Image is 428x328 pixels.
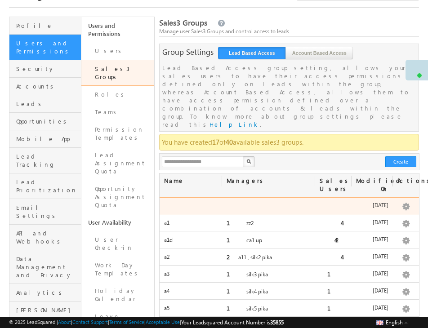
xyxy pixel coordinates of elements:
span: API and Webhooks [16,229,79,245]
div: Modified On [352,173,393,197]
a: Work Day Templates [81,257,154,282]
div: [DATE] [352,304,393,316]
span: Sales3 Groups [159,18,207,28]
a: Users [81,42,154,60]
span: Email Settings [16,204,79,220]
div: [DATE] [352,201,393,214]
span: 2 [227,253,238,261]
a: Users and Permissions [9,35,81,60]
a: Permission Templates [81,121,154,146]
button: Account Based Access [285,47,353,59]
a: Profile [9,17,81,35]
span: Lead Tracking [16,152,79,168]
a: User Check-in [81,231,154,257]
span: 1 [327,270,347,278]
span: You have created of available sales3 groups. [162,137,303,146]
div: Manage user Sales3 Groups and control access to leads [159,27,419,35]
span: 1 [327,304,347,312]
label: silk5 pika [227,304,311,313]
a: Lead Assignment Quota [81,146,154,180]
div: Group Settings [162,48,214,56]
a: Leads [9,95,81,113]
a: About [58,319,71,325]
span: 35855 [270,319,284,326]
a: Contact Support [72,319,108,325]
a: Data Management and Privacy [9,250,81,284]
button: Create [385,156,416,167]
a: Security [9,60,81,78]
div: [DATE] [352,270,393,282]
div: Managers [222,173,316,189]
span: Opportunities [16,117,79,125]
a: API and Webhooks [9,225,81,250]
label: a5 [164,304,217,312]
label: a11 , silk2 pika [227,253,311,262]
a: Email Settings [9,199,81,225]
span: Users and Permissions [16,39,79,55]
label: a3 [164,270,217,278]
span: English [386,319,403,326]
label: a2 [164,253,217,261]
span: Accounts [16,82,79,90]
span: Leads [16,100,79,108]
label: a1d [164,236,217,244]
span: Profile [16,22,79,30]
span: 1 [227,236,246,244]
span: Analytics [16,288,79,297]
div: [DATE] [352,235,393,248]
img: Search [246,159,251,164]
strong: 17 [212,137,219,146]
a: User Availability [81,214,154,231]
label: silk4 pika [227,287,311,296]
span: 1 [227,270,246,278]
a: Analytics [9,284,81,301]
span: 42 [334,236,347,244]
span: 1 [227,304,246,312]
a: Opportunity Assignment Quota [81,180,154,214]
button: English [374,317,410,328]
a: Holiday Calendar [81,282,154,308]
a: Acceptable Use [146,319,180,325]
a: Opportunities [9,113,81,130]
span: 1 [227,287,246,295]
label: a4 [164,287,217,295]
span: 1 [327,287,347,295]
div: [DATE] [352,218,393,231]
label: zz2 [227,219,311,227]
a: Help Link [210,120,260,128]
div: Actions [393,173,419,189]
span: Security [16,65,79,73]
span: Your Leadsquared Account Number is [181,319,284,326]
div: Lead Based Access group setting, allows your sales users to have their access permissions defined... [162,64,416,129]
span: Data Management and Privacy [16,255,79,279]
strong: 40 [226,137,233,146]
a: Lead Tracking [9,148,81,173]
a: Sales3 Groups [81,60,154,86]
span: © 2025 LeadSquared | | | | | [9,318,284,327]
a: Terms of Service [109,319,144,325]
div: [DATE] [352,253,393,265]
a: Accounts [9,78,81,95]
label: ca1 up [227,236,311,244]
a: Lead Prioritization [9,173,81,199]
span: Lead Prioritization [16,178,79,194]
span: 4 [341,253,347,261]
div: Sales Users [315,173,352,197]
span: 1 [227,219,246,226]
div: Name [160,173,222,189]
span: [PERSON_NAME] [16,306,79,314]
a: Users and Permissions [81,17,154,42]
label: silk3 pika [227,270,311,279]
a: Teams [81,103,154,121]
span: 4 [341,219,347,226]
button: Lead Based Access [218,47,285,59]
a: Roles [81,86,154,103]
a: Mobile App [9,130,81,148]
label: a1 [164,219,217,227]
div: [DATE] [352,287,393,299]
span: Mobile App [16,135,79,143]
a: [PERSON_NAME] [9,301,81,319]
